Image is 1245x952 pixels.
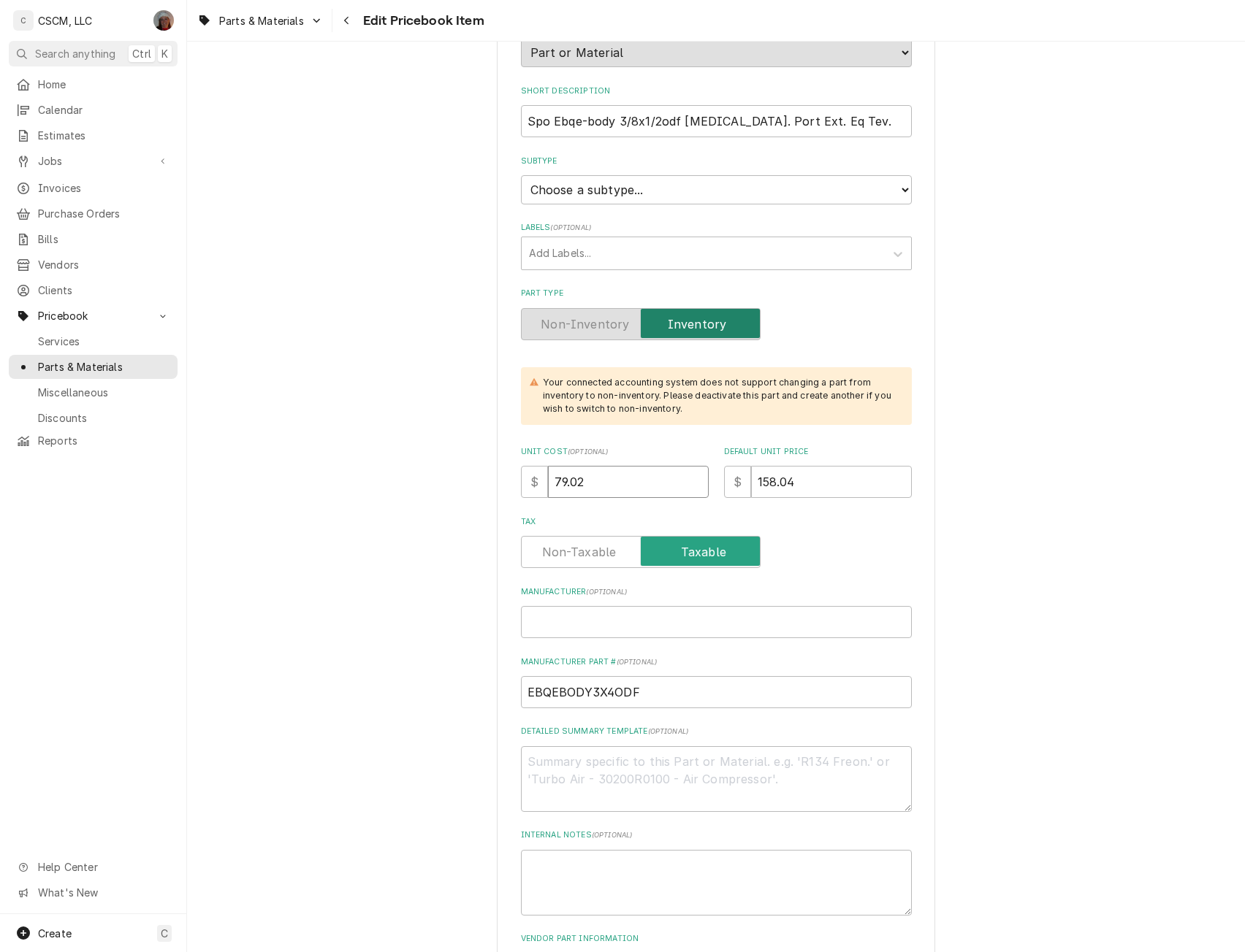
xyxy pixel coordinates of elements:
[521,446,709,458] label: Unit Cost
[9,855,178,879] a: Go to Help Center
[38,153,148,169] span: Jobs
[153,10,174,31] div: Dena Vecchetti's Avatar
[9,176,178,200] a: Invoices
[38,102,170,118] span: Calendar
[586,588,627,596] span: ( optional )
[9,429,178,453] a: Reports
[9,329,178,353] a: Services
[38,257,170,272] span: Vendors
[648,727,689,735] span: ( optional )
[38,180,170,196] span: Invoices
[38,77,170,92] span: Home
[13,10,34,31] div: C
[38,13,92,28] div: CSCM, LLC
[521,308,912,340] div: Inventory
[550,223,591,231] span: ( optional )
[521,18,912,67] div: Item Type
[568,448,609,456] span: ( optional )
[335,9,359,32] button: Navigate back
[38,927,72,940] span: Create
[9,41,178,66] button: Search anythingCtrlK
[521,156,912,167] label: Subtype
[9,880,178,905] a: Go to What's New
[617,658,658,666] span: ( optional )
[9,355,178,379] a: Parts & Materials
[38,385,170,400] span: Miscellaneous
[521,586,912,638] div: Manufacturer
[521,726,912,737] label: Detailed Summary Template
[521,85,912,137] div: Short Description
[9,227,178,251] a: Bills
[521,288,912,299] label: Part Type
[521,288,912,339] div: Part Type
[521,222,912,234] label: Labels
[9,406,178,430] a: Discounts
[9,253,178,277] a: Vendors
[38,859,169,875] span: Help Center
[38,308,148,323] span: Pricebook
[521,156,912,204] div: Subtype
[724,446,912,458] label: Default Unit Price
[191,9,329,33] a: Go to Parts & Materials
[521,105,912,137] input: Name used to describe this Part or Material
[521,586,912,598] label: Manufacturer
[521,516,912,528] label: Tax
[521,829,912,915] div: Internal Notes
[161,46,168,61] span: K
[38,206,170,221] span: Purchase Orders
[521,656,912,708] div: Manufacturer Part #
[132,46,151,61] span: Ctrl
[38,128,170,143] span: Estimates
[521,446,709,498] div: Unit Cost
[521,726,912,811] div: Detailed Summary Template
[38,885,169,900] span: What's New
[521,85,912,97] label: Short Description
[9,380,178,404] a: Miscellaneous
[161,926,168,941] span: C
[38,410,170,426] span: Discounts
[219,13,304,28] span: Parts & Materials
[38,334,170,349] span: Services
[9,201,178,226] a: Purchase Orders
[724,446,912,498] div: Default Unit Price
[9,304,178,328] a: Go to Pricebook
[38,433,170,448] span: Reports
[521,656,912,668] label: Manufacturer Part #
[153,10,174,31] div: DV
[359,11,484,31] span: Edit Pricebook Item
[521,222,912,269] div: Labels
[9,123,178,147] a: Estimates
[592,831,633,839] span: ( optional )
[543,376,897,416] div: Your connected accounting system does not support changing a part from inventory to non-inventory...
[724,466,751,498] div: $
[38,283,170,298] span: Clients
[9,98,178,122] a: Calendar
[35,46,115,61] span: Search anything
[9,278,178,302] a: Clients
[38,231,170,247] span: Bills
[38,359,170,375] span: Parts & Materials
[9,149,178,173] a: Go to Jobs
[521,466,548,498] div: $
[9,72,178,96] a: Home
[521,933,912,945] label: Vendor Part Information
[521,829,912,841] label: Internal Notes
[521,516,912,568] div: Tax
